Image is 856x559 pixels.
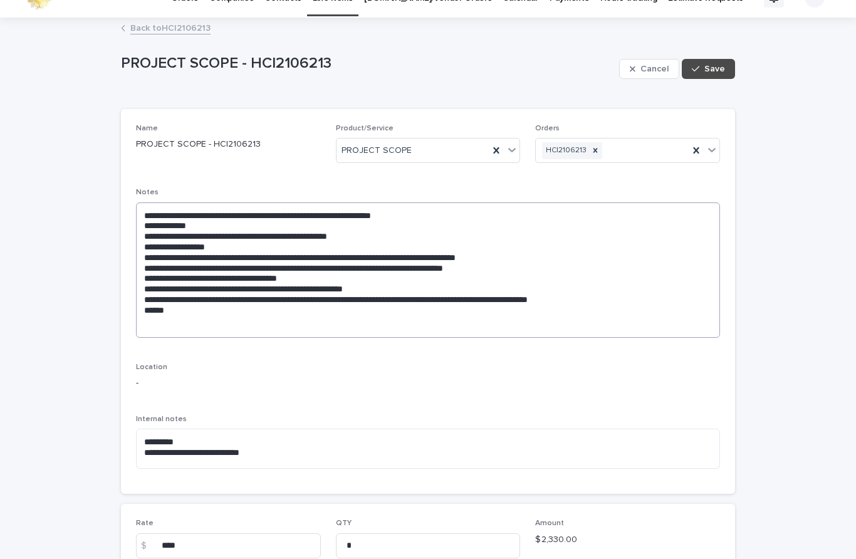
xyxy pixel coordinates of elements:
span: Orders [535,125,560,132]
span: PROJECT SCOPE [342,144,412,157]
div: HCI2106213 [542,142,588,159]
span: Notes [136,189,159,196]
p: - [136,377,321,390]
span: Amount [535,520,564,527]
span: Save [704,65,725,73]
span: Product/Service [336,125,394,132]
span: Internal notes [136,415,187,423]
div: $ [136,533,161,558]
span: Rate [136,520,154,527]
span: Cancel [640,65,669,73]
button: Cancel [619,59,679,79]
a: Back toHCI2106213 [130,20,211,34]
p: PROJECT SCOPE - HCI2106213 [121,55,614,73]
span: Name [136,125,158,132]
p: $ 2,330.00 [535,533,720,546]
button: Save [682,59,735,79]
span: Location [136,363,167,371]
span: QTY [336,520,352,527]
p: PROJECT SCOPE - HCI2106213 [136,138,321,151]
